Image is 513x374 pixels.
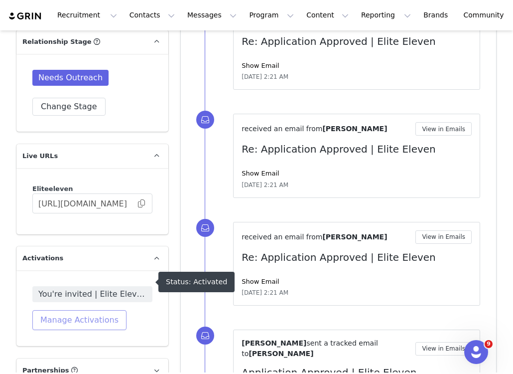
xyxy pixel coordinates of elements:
[242,142,472,157] p: Re: Application Approved | Elite Eleven
[8,8,281,19] body: Rich Text Area. Press ALT-0 for help.
[242,233,322,241] span: received an email from
[32,98,106,116] button: Change Stage
[242,170,279,177] a: Show Email
[249,350,313,358] span: [PERSON_NAME]
[242,288,288,297] span: [DATE] 2:21 AM
[242,250,472,265] p: Re: Application Approved | Elite Eleven
[166,278,227,286] div: Status: Activated
[415,230,472,244] button: View in Emails
[242,339,378,358] span: sent a tracked email to
[242,339,306,347] span: [PERSON_NAME]
[300,4,355,26] button: Content
[38,288,146,300] span: You're invited | Elite Eleven October collaboration
[464,340,488,364] iframe: Intercom live chat
[242,34,472,49] p: Re: Application Approved | Elite Eleven
[181,4,243,26] button: Messages
[8,11,43,21] img: grin logo
[322,233,387,241] span: [PERSON_NAME]
[355,4,417,26] button: Reporting
[242,62,279,69] a: Show Email
[32,70,109,86] span: Needs Outreach
[415,342,472,356] button: View in Emails
[242,72,288,81] span: [DATE] 2:21 AM
[415,122,472,136] button: View in Emails
[32,310,127,330] button: Manage Activations
[242,125,322,133] span: received an email from
[242,181,288,189] span: [DATE] 2:21 AM
[322,125,387,133] span: [PERSON_NAME]
[32,185,73,192] span: Eliteeleven
[22,151,58,161] span: Live URLs
[22,253,63,263] span: Activations
[22,37,92,47] span: Relationship Stage
[243,4,300,26] button: Program
[124,4,181,26] button: Contacts
[242,278,279,285] a: Show Email
[51,4,123,26] button: Recruitment
[485,340,493,348] span: 9
[417,4,457,26] a: Brands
